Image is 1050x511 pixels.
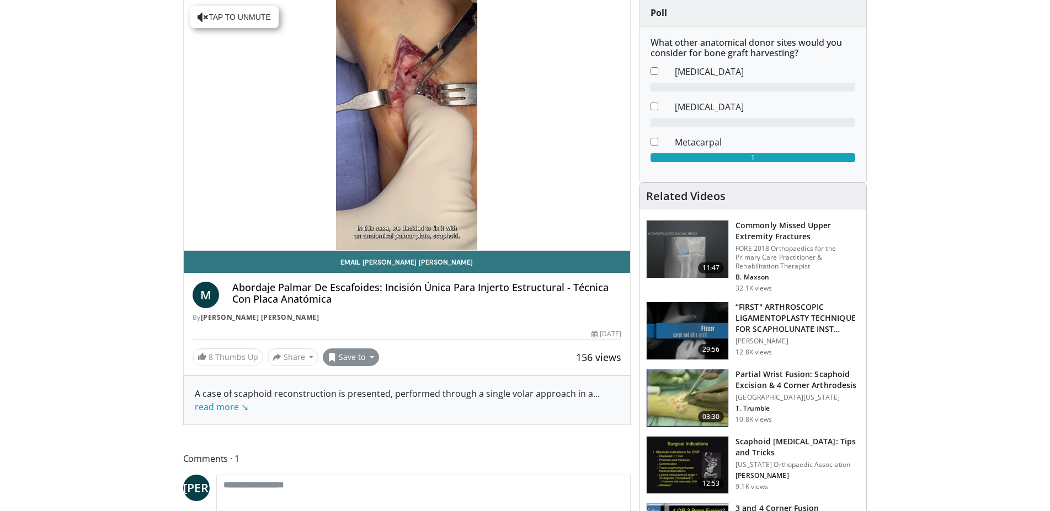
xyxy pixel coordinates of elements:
p: [PERSON_NAME] [735,471,860,480]
strong: Poll [651,7,667,19]
span: 12:53 [698,478,724,489]
span: ... [195,388,600,413]
p: T. Trumble [735,404,860,413]
dd: [MEDICAL_DATA] [667,65,864,78]
p: [GEOGRAPHIC_DATA][US_STATE] [735,393,860,402]
span: 8 [209,352,213,362]
button: Save to [323,348,379,366]
img: 38789_0000_3.png.150x105_q85_crop-smart_upscale.jpg [647,369,728,427]
img: 675gDJEg-ZBXulSX5hMDoxOjB1O5lLKx_1.150x105_q85_crop-smart_upscale.jpg [647,302,728,359]
h4: Abordaje Palmar De Escafoides: Incisión Única Para Injerto Estructural - Técnica Con Placa Anatómica [232,282,622,305]
img: 6998f2a6-2eb9-4f17-8eda-e4f89c4d6471.150x105_q85_crop-smart_upscale.jpg [647,437,728,494]
a: 12:53 Scaphoid [MEDICAL_DATA]: Tips and Tricks [US_STATE] Orthopaedic Association [PERSON_NAME] 9... [646,436,860,494]
a: read more ↘ [195,401,248,413]
a: 11:47 Commonly Missed Upper Extremity Fractures FORE 2018 Orthopaedics for the Primary Care Pract... [646,220,860,293]
h4: Related Videos [646,190,726,203]
p: [PERSON_NAME] [735,337,860,346]
h3: Partial Wrist Fusion: Scaphoid Excision & 4 Corner Arthrodesis [735,369,860,391]
a: Email [PERSON_NAME] [PERSON_NAME] [184,251,631,273]
span: 29:56 [698,344,724,355]
p: 9.1K views [735,482,768,491]
button: Share [268,348,319,366]
div: 1 [651,153,855,162]
a: M [193,282,219,308]
h6: What other anatomical donor sites would you consider for bone graft harvesting? [651,37,855,58]
p: B. Maxson [735,273,860,282]
a: [PERSON_NAME] [PERSON_NAME] [201,313,319,322]
p: [US_STATE] Orthopaedic Association [735,460,860,469]
img: b2c65235-e098-4cd2-ab0f-914df5e3e270.150x105_q85_crop-smart_upscale.jpg [647,220,728,278]
div: A case of scaphoid reconstruction is presented, performed through a single volar approach in a [195,387,620,413]
p: 32.1K views [735,284,772,293]
a: [PERSON_NAME] [183,475,210,501]
span: 11:47 [698,262,724,273]
dd: Metacarpal [667,136,864,149]
h3: Scaphoid [MEDICAL_DATA]: Tips and Tricks [735,436,860,458]
div: By [193,313,622,322]
span: 03:30 [698,411,724,422]
a: 03:30 Partial Wrist Fusion: Scaphoid Excision & 4 Corner Arthrodesis [GEOGRAPHIC_DATA][US_STATE] ... [646,369,860,427]
h3: Commonly Missed Upper Extremity Fractures [735,220,860,242]
h3: “FIRST" ARTHROSCOPIC LIGAMENTOPLASTY TECHNIQUE FOR SCAPHOLUNATE INST… [735,302,860,335]
a: 8 Thumbs Up [193,348,263,365]
span: Comments 1 [183,451,631,466]
p: 10.8K views [735,415,772,424]
p: FORE 2018 Orthopaedics for the Primary Care Practitioner & Rehabilitation Therapist [735,244,860,271]
div: [DATE] [591,329,621,339]
a: 29:56 “FIRST" ARTHROSCOPIC LIGAMENTOPLASTY TECHNIQUE FOR SCAPHOLUNATE INST… [PERSON_NAME] 12.8K v... [646,302,860,360]
button: Tap to unmute [190,6,279,28]
p: 12.8K views [735,348,772,357]
span: 156 views [576,351,621,364]
dd: [MEDICAL_DATA] [667,100,864,114]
